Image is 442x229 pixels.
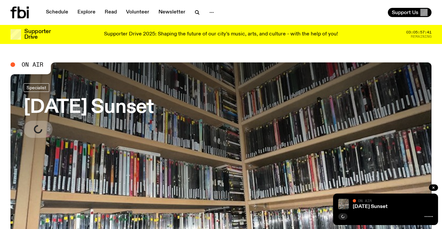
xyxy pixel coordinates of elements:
[24,29,51,40] h3: Supporter Drive
[338,199,349,209] img: A corner shot of the fbi music library
[24,83,154,138] a: [DATE] Sunset
[24,83,49,92] a: Specialist
[122,8,153,17] a: Volunteer
[411,35,431,38] span: Remaining
[27,85,46,90] span: Specialist
[22,62,43,68] span: On Air
[406,31,431,34] span: 03:05:57:41
[42,8,72,17] a: Schedule
[104,31,338,37] p: Supporter Drive 2025: Shaping the future of our city’s music, arts, and culture - with the help o...
[24,98,154,117] h3: [DATE] Sunset
[388,8,431,17] button: Support Us
[101,8,121,17] a: Read
[392,10,418,15] span: Support Us
[74,8,99,17] a: Explore
[155,8,189,17] a: Newsletter
[358,198,372,203] span: On Air
[353,204,388,209] a: [DATE] Sunset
